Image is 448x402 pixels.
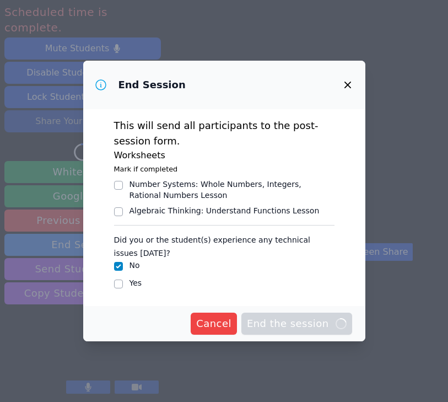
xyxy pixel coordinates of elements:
[129,179,334,201] div: Number Systems : Whole Numbers, Integers, Rational Numbers Lesson
[114,118,334,149] p: This will send all participants to the post-session form.
[129,278,142,287] label: Yes
[241,313,352,335] button: End the session
[129,205,320,216] div: Algebraic Thinking : Understand Functions Lesson
[114,149,334,162] h3: Worksheets
[129,261,140,270] label: No
[114,165,178,173] small: Mark if completed
[114,230,334,260] legend: Did you or the student(s) experience any technical issues [DATE]?
[191,313,237,335] button: Cancel
[118,78,186,92] h3: End Session
[196,316,231,331] span: Cancel
[247,316,347,331] span: End the session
